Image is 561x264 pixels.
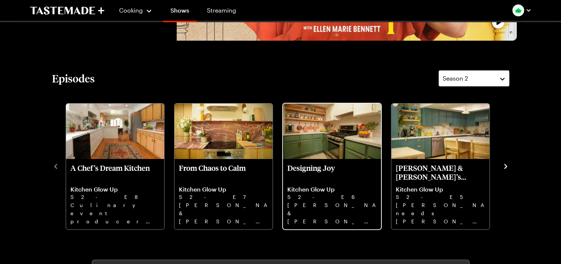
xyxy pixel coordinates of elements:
a: Shows [163,1,197,22]
p: Culinary event producer [PERSON_NAME] needs [PERSON_NAME] to turn her kitchen into a space fit fo... [70,201,160,225]
div: 4 / 8 [391,101,499,230]
img: Designing Joy [283,104,381,159]
a: Meredith & Dan’s Family Fix [396,163,485,225]
div: Meredith & Dan’s Family Fix [391,104,489,229]
div: A Chef’s Dream Kitchen [66,104,164,229]
button: Profile picture [512,4,531,16]
img: A Chef’s Dream Kitchen [66,104,164,159]
button: navigate to previous item [52,161,59,170]
a: Designing Joy [287,163,377,225]
p: [PERSON_NAME] & [PERSON_NAME] apron designer [PERSON_NAME] & husband [PERSON_NAME] need [PERSON_N... [287,201,377,225]
p: S2 - E8 [70,193,160,201]
p: S2 - E6 [287,193,377,201]
p: Kitchen Glow Up [287,186,377,193]
a: To Tastemade Home Page [30,6,104,15]
p: [PERSON_NAME] needs [PERSON_NAME] to transform her inefficient kitchen into a calm, kid-friendly ... [396,201,485,225]
button: navigate to next item [502,161,509,170]
p: [PERSON_NAME] & [PERSON_NAME] need [PERSON_NAME] to fix their disjointed kitchen before baby [PER... [179,201,268,225]
img: Meredith & Dan’s Family Fix [391,104,489,159]
img: From Chaos to Calm [174,104,273,159]
p: Kitchen Glow Up [70,186,160,193]
div: Designing Joy [283,104,381,229]
div: 2 / 8 [174,101,282,230]
p: [PERSON_NAME] & [PERSON_NAME]’s Family Fix [396,163,485,181]
button: Cooking [119,1,153,19]
div: 3 / 8 [282,101,391,230]
p: S2 - E7 [179,193,268,201]
p: Kitchen Glow Up [396,186,485,193]
img: Profile picture [512,4,524,16]
h2: Episodes [52,72,95,85]
span: Season 2 [443,74,468,83]
p: From Chaos to Calm [179,163,268,181]
div: 1 / 8 [65,101,174,230]
a: A Chef’s Dream Kitchen [70,163,160,225]
a: From Chaos to Calm [179,163,268,225]
button: Season 2 [439,70,509,87]
p: Kitchen Glow Up [179,186,268,193]
div: From Chaos to Calm [174,104,273,229]
p: A Chef’s Dream Kitchen [70,163,160,181]
p: Designing Joy [287,163,377,181]
span: Cooking [119,7,143,14]
p: S2 - E5 [396,193,485,201]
